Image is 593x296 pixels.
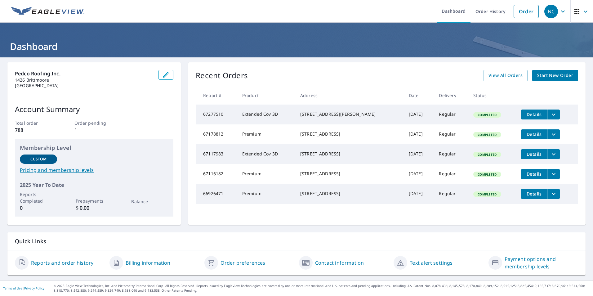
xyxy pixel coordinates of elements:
td: Regular [434,105,468,124]
button: filesDropdownBtn-67116182 [547,169,560,179]
button: filesDropdownBtn-67277510 [547,110,560,119]
td: Premium [237,184,295,204]
td: 67277510 [196,105,237,124]
a: Contact information [315,259,364,267]
span: View All Orders [488,72,523,79]
span: Details [525,151,543,157]
td: Regular [434,164,468,184]
p: Reports Completed [20,191,57,204]
button: detailsBtn-66926471 [521,189,547,199]
button: detailsBtn-67178812 [521,129,547,139]
p: Pedco Roofing Inc. [15,70,154,77]
td: Regular [434,184,468,204]
p: Membership Level [20,144,168,152]
button: detailsBtn-67117983 [521,149,547,159]
p: 0 [20,204,57,212]
p: | [3,286,44,290]
td: [DATE] [404,144,434,164]
p: Recent Orders [196,70,248,81]
a: Privacy Policy [24,286,44,290]
button: detailsBtn-67277510 [521,110,547,119]
div: [STREET_ADDRESS][PERSON_NAME] [300,111,399,117]
button: filesDropdownBtn-66926471 [547,189,560,199]
span: Completed [474,113,500,117]
img: EV Logo [11,7,84,16]
span: Completed [474,192,500,196]
p: Order pending [74,120,114,126]
a: Start New Order [532,70,578,81]
td: 66926471 [196,184,237,204]
p: Prepayments [76,198,113,204]
a: Reports and order history [31,259,93,267]
span: Details [525,131,543,137]
td: 67178812 [196,124,237,144]
p: $ 0.00 [76,204,113,212]
p: © 2025 Eagle View Technologies, Inc. and Pictometry International Corp. All Rights Reserved. Repo... [54,284,590,293]
th: Report # [196,86,237,105]
div: NC [544,5,558,18]
button: detailsBtn-67116182 [521,169,547,179]
a: Text alert settings [410,259,453,267]
a: Terms of Use [3,286,22,290]
span: Completed [474,132,500,137]
th: Address [295,86,404,105]
td: Premium [237,164,295,184]
p: Quick Links [15,237,578,245]
div: [STREET_ADDRESS] [300,131,399,137]
td: 67117983 [196,144,237,164]
p: 1426 Brittmoore [15,77,154,83]
td: Regular [434,124,468,144]
div: [STREET_ADDRESS] [300,151,399,157]
div: [STREET_ADDRESS] [300,171,399,177]
td: Extended Cov 3D [237,105,295,124]
th: Delivery [434,86,468,105]
span: Start New Order [537,72,573,79]
span: Details [525,191,543,197]
td: [DATE] [404,164,434,184]
p: [GEOGRAPHIC_DATA] [15,83,154,88]
p: Custom [30,156,47,162]
a: Payment options and membership levels [505,255,578,270]
p: 2025 Year To Date [20,181,168,189]
td: 67116182 [196,164,237,184]
span: Completed [474,152,500,157]
h1: Dashboard [7,40,586,53]
td: [DATE] [404,184,434,204]
a: Order [514,5,539,18]
td: [DATE] [404,124,434,144]
th: Status [468,86,516,105]
span: Completed [474,172,500,177]
span: Details [525,111,543,117]
th: Date [404,86,434,105]
a: Order preferences [221,259,265,267]
a: View All Orders [484,70,528,81]
a: Pricing and membership levels [20,166,168,174]
th: Product [237,86,295,105]
span: Details [525,171,543,177]
p: 1 [74,126,114,134]
button: filesDropdownBtn-67117983 [547,149,560,159]
td: Regular [434,144,468,164]
td: Premium [237,124,295,144]
button: filesDropdownBtn-67178812 [547,129,560,139]
td: Extended Cov 3D [237,144,295,164]
div: [STREET_ADDRESS] [300,191,399,197]
p: 788 [15,126,55,134]
p: Balance [131,198,168,205]
p: Account Summary [15,104,173,115]
a: Billing information [126,259,170,267]
p: Total order [15,120,55,126]
td: [DATE] [404,105,434,124]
